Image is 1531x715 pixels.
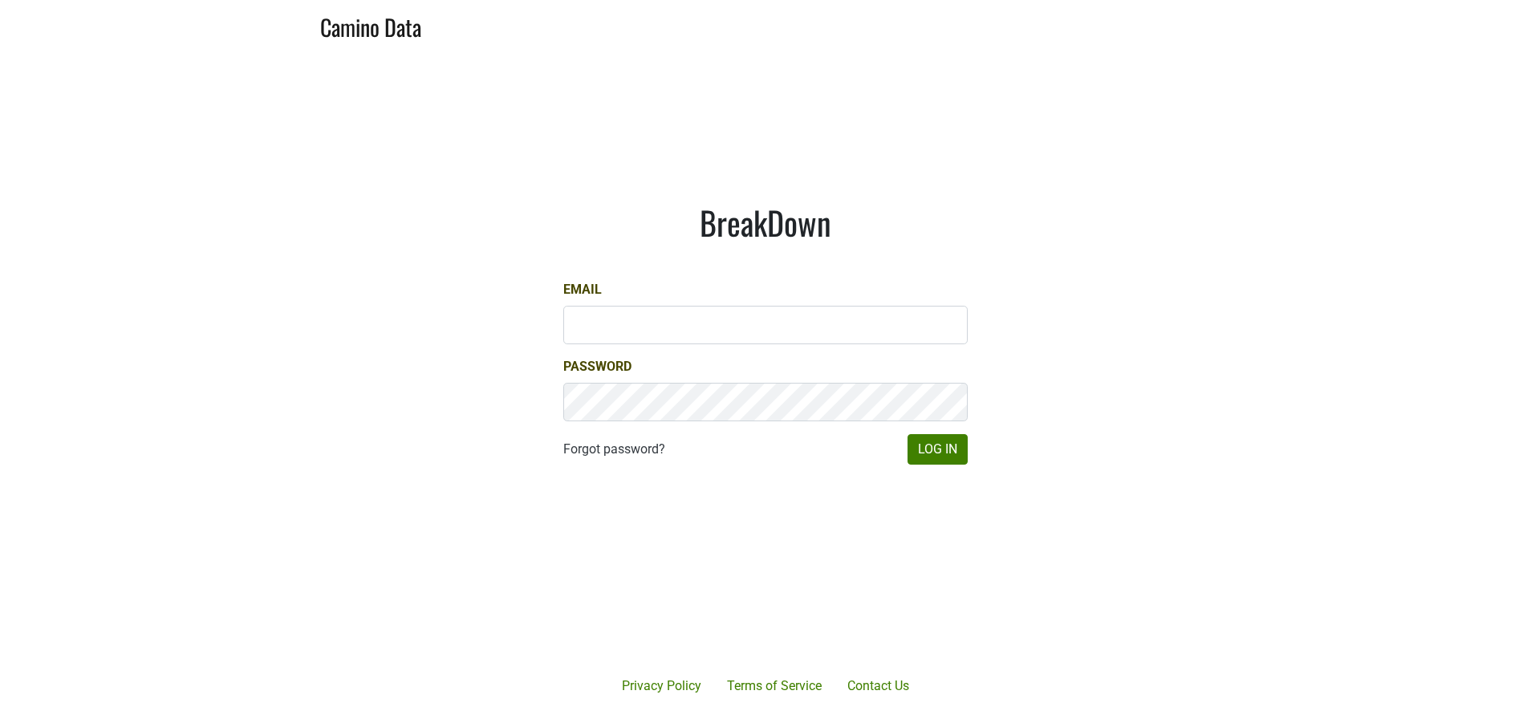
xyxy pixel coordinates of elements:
a: Privacy Policy [609,670,714,702]
label: Email [563,280,602,299]
label: Password [563,357,631,376]
h1: BreakDown [563,203,968,242]
a: Forgot password? [563,440,665,459]
button: Log In [908,434,968,465]
a: Terms of Service [714,670,835,702]
a: Camino Data [320,6,421,44]
a: Contact Us [835,670,922,702]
